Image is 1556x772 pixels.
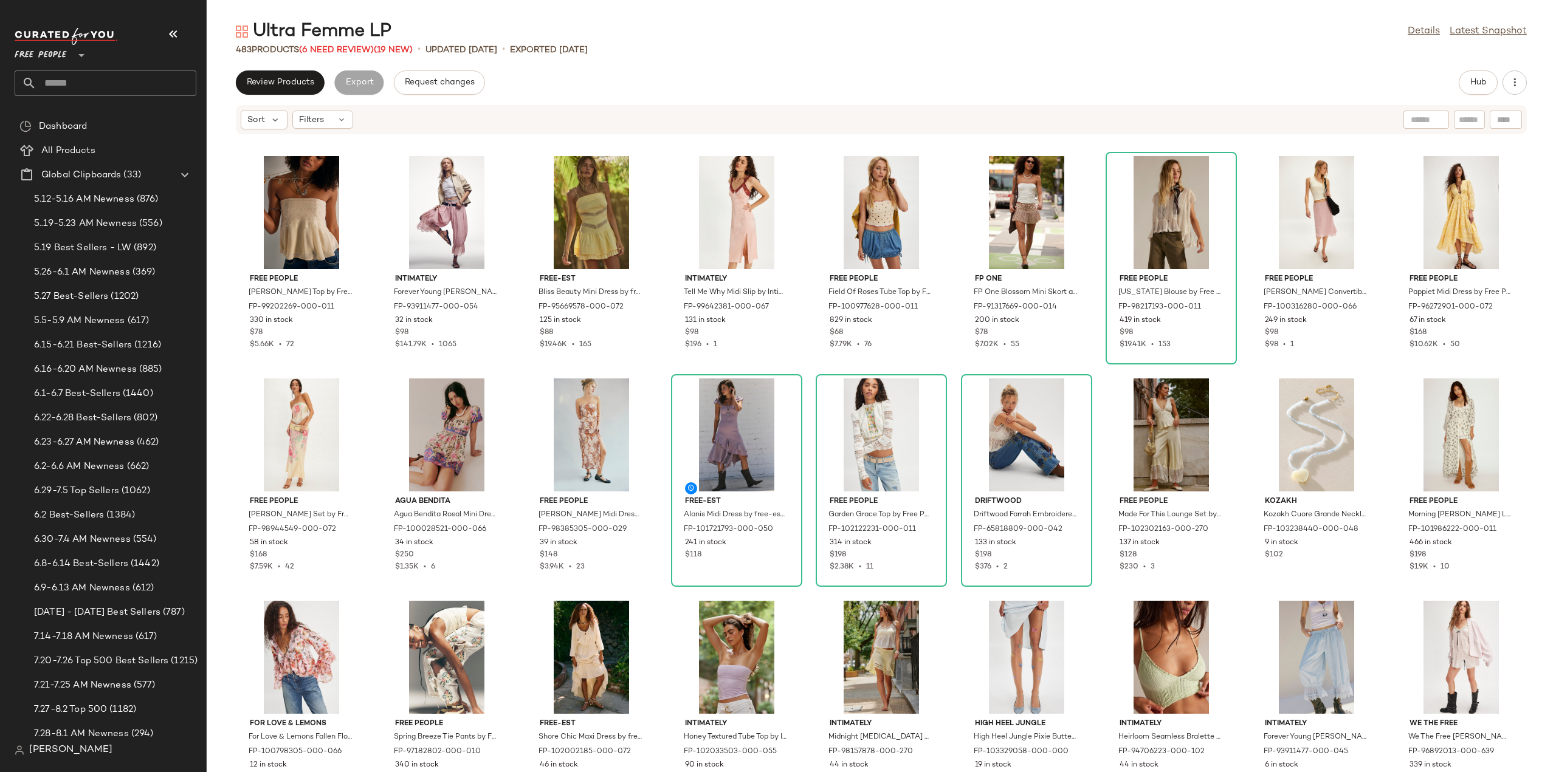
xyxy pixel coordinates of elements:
[975,719,1078,729] span: High Heel Jungle
[34,654,168,668] span: 7.20-7.26 Top 500 Best Sellers
[134,436,159,449] span: (462)
[104,508,135,522] span: (1384)
[15,28,118,45] img: cfy_white_logo.C9jOOHJF.svg
[34,436,134,449] span: 6.23-6.27 AM Newness
[975,274,1078,285] span: FP One
[34,557,128,571] span: 6.8-6.14 Best-Sellers
[236,19,391,44] div: Ultra Femme LP
[34,581,130,595] span: 6.9-6.13 AM Newness
[539,732,642,743] span: Shore Chic Maxi Dress by free-est at Free People in Yellow, Size: XS
[1265,274,1368,285] span: Free People
[830,327,843,338] span: $68
[576,563,585,571] span: 23
[250,550,267,561] span: $168
[540,496,643,507] span: Free People
[374,46,413,55] span: (19 New)
[975,315,1019,326] span: 200 in stock
[131,533,157,547] span: (554)
[395,550,414,561] span: $250
[974,510,1077,521] span: Driftwood Farrah Embroidered Flare Jeans at Free People in Dark Wash, Size: 28
[685,719,788,729] span: Intimately
[1264,510,1367,521] span: Kozakh Cuore Grande Necklace at Free People in Blue
[564,563,576,571] span: •
[539,746,631,757] span: FP-102002185-000-072
[125,460,150,474] span: (662)
[828,746,913,757] span: FP-98157878-000-270
[129,727,154,741] span: (294)
[579,341,591,349] span: 165
[510,44,588,56] p: Exported [DATE]
[965,378,1088,491] img: 65818809_042_a
[128,557,159,571] span: (1442)
[828,732,932,743] span: Midnight [MEDICAL_DATA] Half Slip by Intimately at Free People in Yellow, Size: S
[684,746,777,757] span: FP-102033503-000-055
[285,563,294,571] span: 42
[137,217,162,231] span: (556)
[131,241,156,255] span: (892)
[34,193,134,207] span: 5.12-5.16 AM Newness
[685,760,724,771] span: 90 in stock
[246,78,314,87] span: Review Products
[1441,563,1450,571] span: 10
[250,719,353,729] span: For Love & Lemons
[1146,341,1158,349] span: •
[539,287,642,298] span: Bliss Beauty Mini Dress by free-est at Free People in Yellow, Size: S
[1410,496,1513,507] span: Free People
[530,156,653,269] img: 95669578_072_a
[1264,302,1357,313] span: FP-100316280-000-066
[1400,378,1523,491] img: 101986222_011_h
[1400,601,1523,714] img: 96892013_639_a
[684,510,787,521] span: Alanis Midi Dress by free-est at Free People in Purple, Size: M
[107,703,136,717] span: (1182)
[250,538,288,548] span: 58 in stock
[439,341,456,349] span: 1065
[530,601,653,714] img: 102002185_072_a
[975,760,1011,771] span: 19 in stock
[974,732,1077,743] span: High Heel Jungle Pixie Butterfly Tights at Free People
[540,760,578,771] span: 46 in stock
[19,120,32,132] img: svg%3e
[34,265,130,279] span: 5.26-6.1 AM Newness
[1408,302,1493,313] span: FP-96272901-000-072
[34,703,107,717] span: 7.27-8.2 Top 500
[168,654,198,668] span: (1215)
[1120,341,1146,349] span: $19.41K
[34,484,119,498] span: 6.29-7.5 Top Sellers
[974,524,1062,535] span: FP-65818809-000-042
[395,563,419,571] span: $1.35K
[1011,341,1019,349] span: 55
[286,341,294,349] span: 72
[250,760,287,771] span: 12 in stock
[119,484,150,498] span: (1062)
[830,760,869,771] span: 44 in stock
[395,274,498,285] span: Intimately
[394,302,478,313] span: FP-93911477-000-054
[1410,327,1427,338] span: $168
[247,114,265,126] span: Sort
[975,496,1078,507] span: Driftwood
[120,387,153,401] span: (1440)
[684,302,769,313] span: FP-99642381-000-067
[249,524,336,535] span: FP-98944549-000-072
[236,46,252,55] span: 483
[131,411,157,425] span: (802)
[249,302,334,313] span: FP-99202269-000-011
[540,327,553,338] span: $88
[160,606,185,620] span: (787)
[975,563,991,571] span: $376
[974,287,1077,298] span: FP One Blossom Mini Skort at Free People in [GEOGRAPHIC_DATA], Size: M
[974,302,1057,313] span: FP-91317669-000-014
[394,287,497,298] span: Forever Young [PERSON_NAME] Pants by Intimately at Free People in Pink, Size: S
[34,678,131,692] span: 7.21-7.25 AM Newness
[395,341,427,349] span: $141.79K
[830,315,872,326] span: 829 in stock
[250,327,263,338] span: $78
[395,760,439,771] span: 340 in stock
[828,510,932,521] span: Garden Grace Top by Free People in White, Size: S
[385,156,508,269] img: 93911477_054_0
[1120,496,1223,507] span: Free People
[830,550,846,561] span: $198
[1408,24,1440,39] a: Details
[1278,341,1290,349] span: •
[299,114,324,126] span: Filters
